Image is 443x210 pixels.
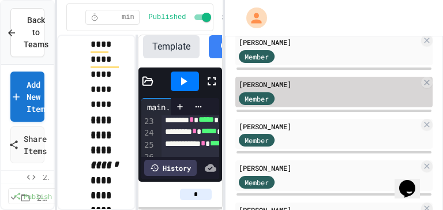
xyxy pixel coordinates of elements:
div: 26 [141,152,156,163]
div: My Account [234,5,270,31]
div: [PERSON_NAME] [239,163,419,173]
button: Solution [209,35,281,58]
span: Member [245,135,269,145]
span: Back to Teams [24,14,48,51]
span: Published [149,13,186,22]
div: 24 [141,127,156,140]
div: [PERSON_NAME] [239,79,419,89]
div: 25 [141,140,156,152]
div: main.py [141,98,200,115]
button: Back to Teams [10,8,44,57]
div: Content is published and visible to students [149,10,214,24]
div: [PERSON_NAME] [239,37,419,47]
div: 23 [141,116,156,128]
a: Add New Item [10,72,44,122]
span: Member [245,177,269,187]
div: History [144,160,197,176]
span: min [122,13,134,22]
button: Template [143,35,200,58]
span: Member [245,51,269,62]
span: Member [245,93,269,104]
a: Publish [8,188,57,204]
iframe: To enrich screen reader interactions, please activate Accessibility in Grammarly extension settings [395,164,431,198]
div: [PERSON_NAME] [239,121,419,132]
a: Share Items [10,126,44,163]
span: 2.6.3: Squares and Circles [43,171,49,183]
div: main.py [141,101,185,113]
